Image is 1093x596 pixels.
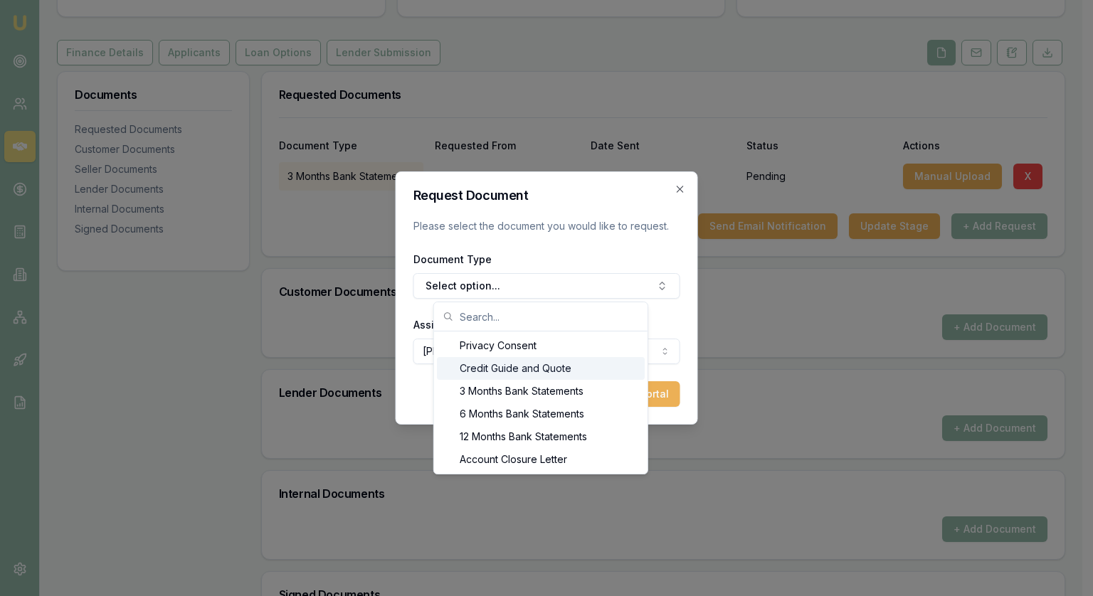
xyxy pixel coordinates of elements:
div: Credit Guide and Quote [437,357,645,380]
label: Assigned Client [413,319,492,331]
div: 3 Months Bank Statements [437,380,645,403]
label: Document Type [413,253,492,265]
div: Accountant Financials [437,471,645,494]
input: Search... [460,302,639,331]
div: 6 Months Bank Statements [437,403,645,425]
button: Select option... [413,273,680,299]
p: Please select the document you would like to request. [413,219,680,233]
div: Account Closure Letter [437,448,645,471]
div: Privacy Consent [437,334,645,357]
div: 12 Months Bank Statements [437,425,645,448]
div: Search... [434,331,648,474]
h2: Request Document [413,189,680,202]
